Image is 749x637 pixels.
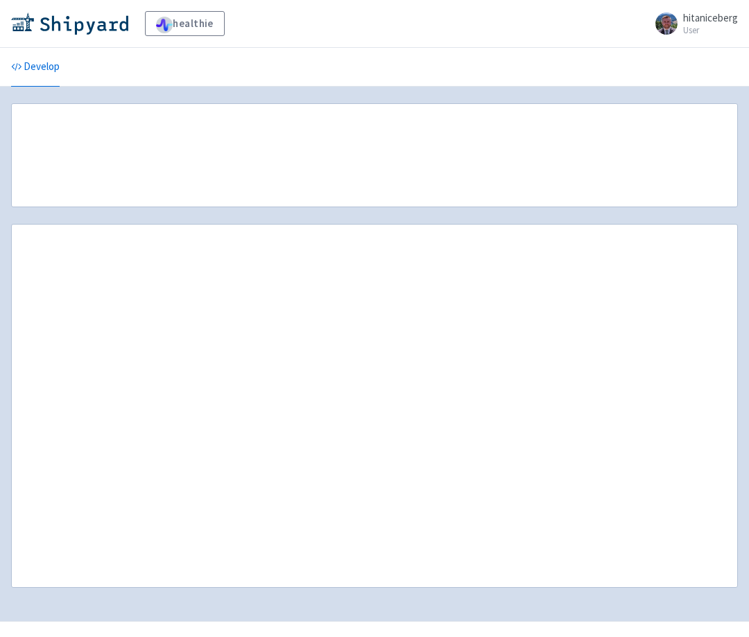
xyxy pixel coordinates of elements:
[647,12,738,35] a: hitaniceberg User
[683,11,738,24] span: hitaniceberg
[11,12,128,35] img: Shipyard logo
[11,48,60,87] a: Develop
[683,26,738,35] small: User
[145,11,225,36] a: healthie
